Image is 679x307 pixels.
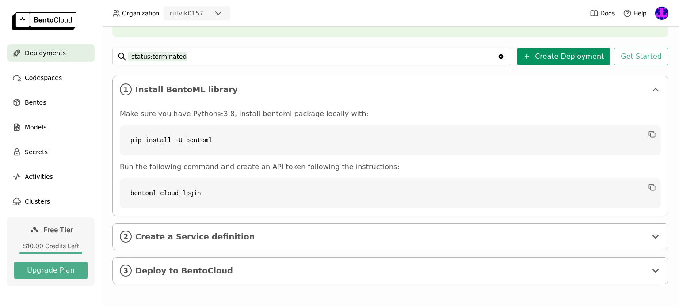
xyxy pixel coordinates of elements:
span: Help [633,9,647,17]
a: Secrets [7,143,95,161]
a: Activities [7,168,95,186]
a: Free Tier$10.00 Credits LeftUpgrade Plan [7,217,95,286]
img: Rutvik Rathva [655,7,668,20]
button: Upgrade Plan [14,262,88,279]
span: Models [25,122,46,133]
code: bentoml cloud login [120,178,661,208]
a: Deployments [7,44,95,62]
span: Deployments [25,48,66,58]
span: Codespaces [25,72,62,83]
span: Organization [122,9,159,17]
a: Clusters [7,193,95,210]
a: Codespaces [7,69,95,87]
a: Models [7,118,95,136]
span: Deploy to BentoCloud [135,266,647,276]
code: pip install -U bentoml [120,125,661,155]
div: 2Create a Service definition [113,224,668,250]
a: Docs [590,9,615,18]
svg: Clear value [497,53,504,60]
span: Install BentoML library [135,85,647,95]
img: logo [12,12,76,30]
span: Bentos [25,97,46,108]
span: Docs [600,9,615,17]
input: Selected rutvik0157. [204,9,205,18]
a: Bentos [7,94,95,111]
div: $10.00 Credits Left [14,242,88,250]
i: 1 [120,83,132,95]
div: rutvik0157 [170,9,203,18]
button: Create Deployment [517,48,610,65]
span: Activities [25,171,53,182]
div: Help [623,9,647,18]
span: Secrets [25,147,48,157]
i: 3 [120,265,132,277]
div: 3Deploy to BentoCloud [113,258,668,284]
div: 1Install BentoML library [113,76,668,102]
span: Clusters [25,196,50,207]
button: Get Started [614,48,668,65]
p: Make sure you have Python≥3.8, install bentoml package locally with: [120,110,661,118]
input: Search [128,49,497,64]
p: Run the following command and create an API token following the instructions: [120,163,661,171]
span: Free Tier [43,225,73,234]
